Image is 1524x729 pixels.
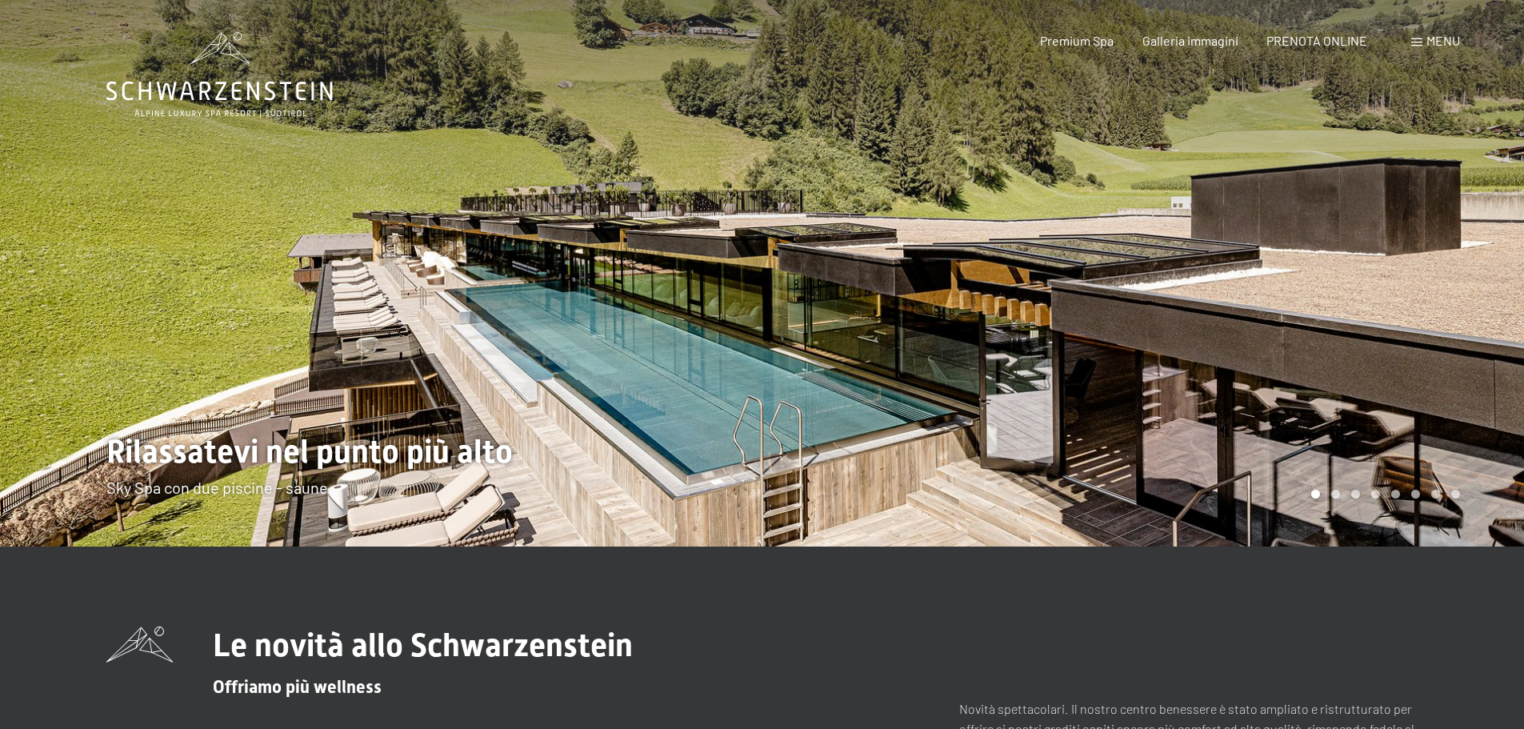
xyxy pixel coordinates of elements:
[213,677,382,697] span: Offriamo più wellness
[1142,33,1238,48] a: Galleria immagini
[1431,490,1440,499] div: Carousel Page 7
[1040,33,1114,48] a: Premium Spa
[213,627,633,664] span: Le novità allo Schwarzenstein
[1411,490,1420,499] div: Carousel Page 6
[1371,490,1380,499] div: Carousel Page 4
[1451,490,1460,499] div: Carousel Page 8
[1311,490,1320,499] div: Carousel Page 1 (Current Slide)
[1351,490,1360,499] div: Carousel Page 3
[1306,490,1460,499] div: Carousel Pagination
[1426,33,1460,48] span: Menu
[1266,33,1367,48] a: PRENOTA ONLINE
[1391,490,1400,499] div: Carousel Page 5
[1331,490,1340,499] div: Carousel Page 2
